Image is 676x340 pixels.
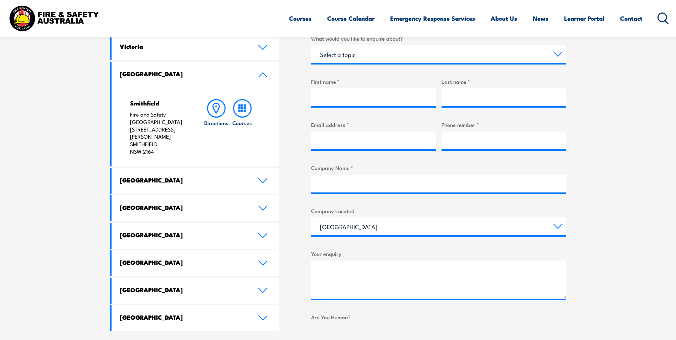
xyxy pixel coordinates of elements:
[112,223,279,249] a: [GEOGRAPHIC_DATA]
[120,231,247,239] h4: [GEOGRAPHIC_DATA]
[390,9,475,28] a: Emergency Response Services
[203,99,229,155] a: Directions
[112,250,279,276] a: [GEOGRAPHIC_DATA]
[232,119,252,127] h6: Courses
[311,120,436,129] label: Email address
[130,99,190,107] h4: Smithfield
[229,99,255,155] a: Courses
[311,249,566,258] label: Your enquiry
[311,77,436,86] label: First name
[491,9,517,28] a: About Us
[442,77,566,86] label: Last name
[112,168,279,194] a: [GEOGRAPHIC_DATA]
[533,9,548,28] a: News
[130,111,190,155] p: Fire and Safety [GEOGRAPHIC_DATA] [STREET_ADDRESS][PERSON_NAME] SMITHFIELD NSW 2164
[112,195,279,221] a: [GEOGRAPHIC_DATA]
[112,62,279,88] a: [GEOGRAPHIC_DATA]
[311,164,566,172] label: Company Name
[120,204,247,211] h4: [GEOGRAPHIC_DATA]
[120,42,247,50] h4: Victoria
[442,120,566,129] label: Phone number
[620,9,643,28] a: Contact
[112,34,279,60] a: Victoria
[204,119,228,127] h6: Directions
[120,176,247,184] h4: [GEOGRAPHIC_DATA]
[120,258,247,266] h4: [GEOGRAPHIC_DATA]
[112,278,279,304] a: [GEOGRAPHIC_DATA]
[327,9,375,28] a: Course Calendar
[311,34,566,42] label: What would you like to enquire about?
[311,207,566,215] label: Company Located
[289,9,311,28] a: Courses
[120,70,247,78] h4: [GEOGRAPHIC_DATA]
[120,286,247,294] h4: [GEOGRAPHIC_DATA]
[120,313,247,321] h4: [GEOGRAPHIC_DATA]
[311,313,566,321] label: Are You Human?
[564,9,604,28] a: Learner Portal
[112,305,279,331] a: [GEOGRAPHIC_DATA]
